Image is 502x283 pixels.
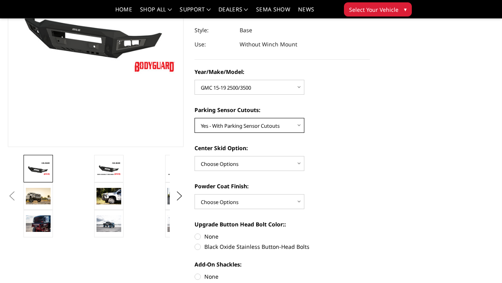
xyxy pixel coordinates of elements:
button: Next [173,190,185,202]
img: A2L Series - Base Front Bumper (Non Winch) [26,162,51,175]
label: Upgrade Button Head Bolt Color:: [195,220,370,228]
button: Select Your Vehicle [344,2,412,17]
a: Home [115,7,132,18]
label: None [195,272,370,281]
span: Select Your Vehicle [349,6,398,14]
a: SEMA Show [256,7,290,18]
dd: Base [240,23,252,37]
img: 2020 Chevrolet HD - Compatible with block heater connection [96,188,121,204]
button: Previous [6,190,18,202]
dt: Style: [195,23,234,37]
label: Center Skid Option: [195,144,370,152]
img: 2020 RAM HD - Available in single light bar configuration only [167,188,192,204]
img: A2L Series - Base Front Bumper (Non Winch) [96,215,121,232]
img: A2L Series - Base Front Bumper (Non Winch) [96,162,121,175]
dd: Without Winch Mount [240,37,297,51]
span: ▾ [404,5,407,13]
dt: Use: [195,37,234,51]
img: A2L Series - Base Front Bumper (Non Winch) [26,215,51,232]
label: Parking Sensor Cutouts: [195,106,370,114]
a: shop all [140,7,172,18]
a: Dealers [218,7,248,18]
a: Support [180,7,211,18]
img: A2L Series - Base Front Bumper (Non Winch) [167,215,192,232]
label: Year/Make/Model: [195,68,370,76]
a: News [298,7,314,18]
img: 2019 GMC 1500 [26,188,51,205]
label: Black Oxide Stainless Button-Head Bolts [195,243,370,251]
label: Add-On Shackles: [195,260,370,268]
label: None [195,232,370,241]
img: A2L Series - Base Front Bumper (Non Winch) [167,162,192,175]
label: Powder Coat Finish: [195,182,370,190]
